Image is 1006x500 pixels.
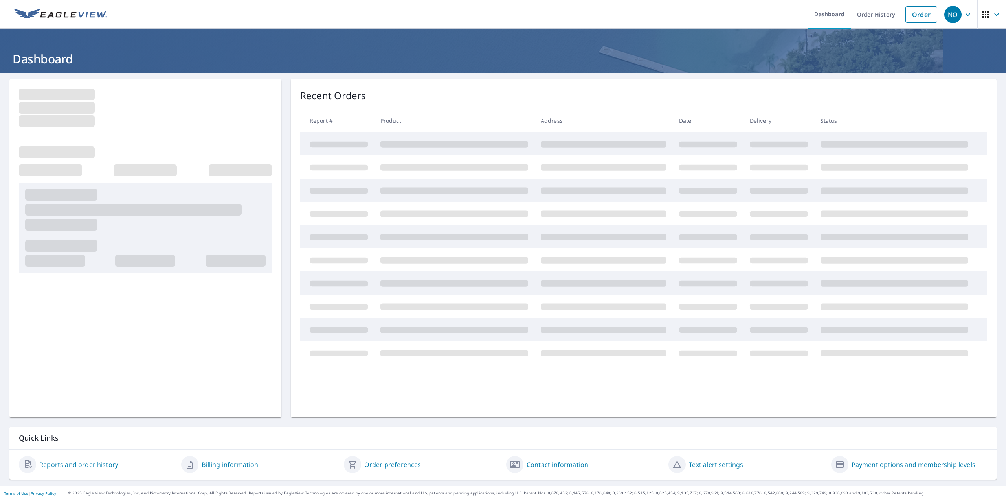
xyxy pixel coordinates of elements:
[4,491,28,496] a: Terms of Use
[905,6,937,23] a: Order
[9,51,997,67] h1: Dashboard
[852,460,975,469] a: Payment options and membership levels
[944,6,962,23] div: NO
[527,460,588,469] a: Contact information
[300,109,374,132] th: Report #
[364,460,421,469] a: Order preferences
[374,109,534,132] th: Product
[689,460,743,469] a: Text alert settings
[31,491,56,496] a: Privacy Policy
[534,109,673,132] th: Address
[68,490,1002,496] p: © 2025 Eagle View Technologies, Inc. and Pictometry International Corp. All Rights Reserved. Repo...
[300,89,366,103] p: Recent Orders
[4,491,56,496] p: |
[673,109,743,132] th: Date
[743,109,814,132] th: Delivery
[814,109,975,132] th: Status
[19,433,987,443] p: Quick Links
[202,460,258,469] a: Billing information
[14,9,107,20] img: EV Logo
[39,460,118,469] a: Reports and order history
